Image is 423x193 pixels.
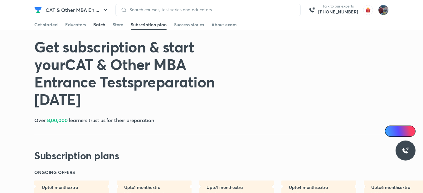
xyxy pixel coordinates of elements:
a: Batch [93,20,105,30]
span: 8,00,000 [47,117,68,123]
a: Subscription plan [131,20,167,30]
img: Icon [389,129,394,134]
img: ttu [402,147,409,154]
h6: Upto 4 months extra [289,184,356,191]
a: Ai Doubts [385,126,416,137]
a: Success stories [174,20,204,30]
h6: Upto 1 month extra [124,184,192,191]
h6: Upto 1 month extra [42,184,109,191]
img: Company Logo [34,6,42,14]
div: Educators [65,22,86,28]
a: Store [113,20,123,30]
div: Subscription plan [131,22,167,28]
div: Store [113,22,123,28]
a: Get started [34,20,58,30]
div: Success stories [174,22,204,28]
h1: Get subscription & start your CAT & Other MBA Entrance Tests preparation [DATE] [34,38,247,108]
div: Get started [34,22,58,28]
h5: Over learners trust us for their preparation [34,116,154,124]
img: avatar [363,5,373,15]
div: About exam [211,22,237,28]
p: Talk to our experts [318,4,358,9]
span: Ai Doubts [395,129,412,134]
a: About exam [211,20,237,30]
button: CAT & Other MBA En ... [42,4,113,16]
div: Batch [93,22,105,28]
a: Educators [65,20,86,30]
h2: Subscription plans [34,149,119,162]
input: Search courses, test series and educators [127,7,295,12]
a: [PHONE_NUMBER] [318,9,358,15]
h6: Upto 1 month extra [207,184,274,191]
img: call-us [306,4,318,16]
h6: ONGOING OFFERS [34,169,75,176]
img: Prashant saluja [378,5,389,15]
